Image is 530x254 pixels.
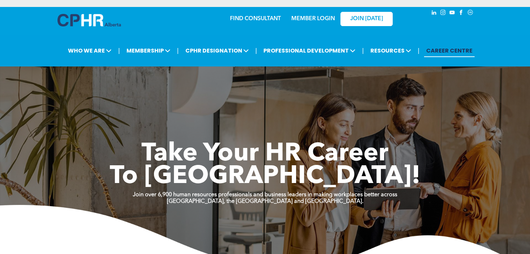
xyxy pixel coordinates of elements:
[167,199,363,204] strong: [GEOGRAPHIC_DATA], the [GEOGRAPHIC_DATA] and [GEOGRAPHIC_DATA].
[261,44,358,57] span: PROFESSIONAL DEVELOPMENT
[110,164,421,189] span: To [GEOGRAPHIC_DATA]!
[340,12,393,26] a: JOIN [DATE]
[424,44,475,57] a: CAREER CENTRE
[118,43,120,58] li: |
[418,43,420,58] li: |
[291,16,335,22] a: MEMBER LOGIN
[362,43,364,58] li: |
[183,44,251,57] span: CPHR DESIGNATION
[230,16,281,22] a: FIND CONSULTANT
[141,142,389,167] span: Take Your HR Career
[57,14,121,26] img: A blue and white logo for cp alberta
[458,9,465,18] a: facebook
[124,44,172,57] span: MEMBERSHIP
[133,192,397,198] strong: Join over 6,900 human resources professionals and business leaders in making workplaces better ac...
[448,9,456,18] a: youtube
[430,9,438,18] a: linkedin
[439,9,447,18] a: instagram
[350,16,383,22] span: JOIN [DATE]
[467,9,474,18] a: Social network
[177,43,179,58] li: |
[368,44,413,57] span: RESOURCES
[255,43,257,58] li: |
[66,44,114,57] span: WHO WE ARE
